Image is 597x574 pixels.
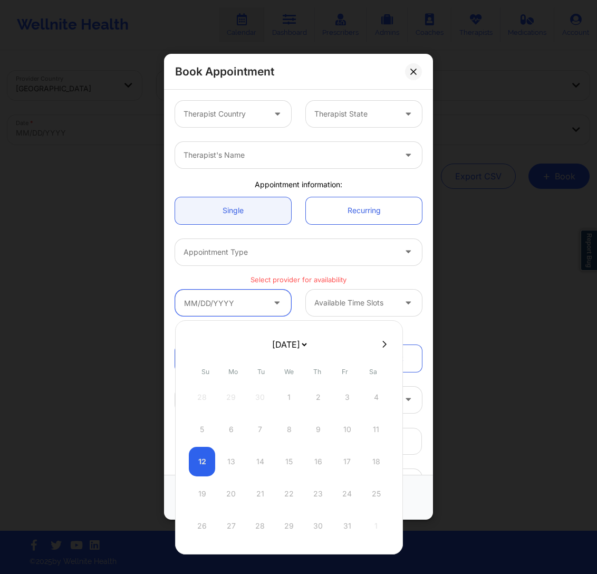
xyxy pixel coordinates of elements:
[369,368,377,376] abbr: Saturday
[201,368,209,376] abbr: Sunday
[306,197,422,224] a: Recurring
[284,368,294,376] abbr: Wednesday
[175,275,422,285] p: Select provider for availability
[168,327,429,338] div: Patient information:
[175,64,274,79] h2: Book Appointment
[175,290,291,316] input: MM/DD/YYYY
[228,368,238,376] abbr: Monday
[175,197,291,224] a: Single
[168,179,429,190] div: Appointment information:
[257,368,265,376] abbr: Tuesday
[313,368,321,376] abbr: Thursday
[342,368,348,376] abbr: Friday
